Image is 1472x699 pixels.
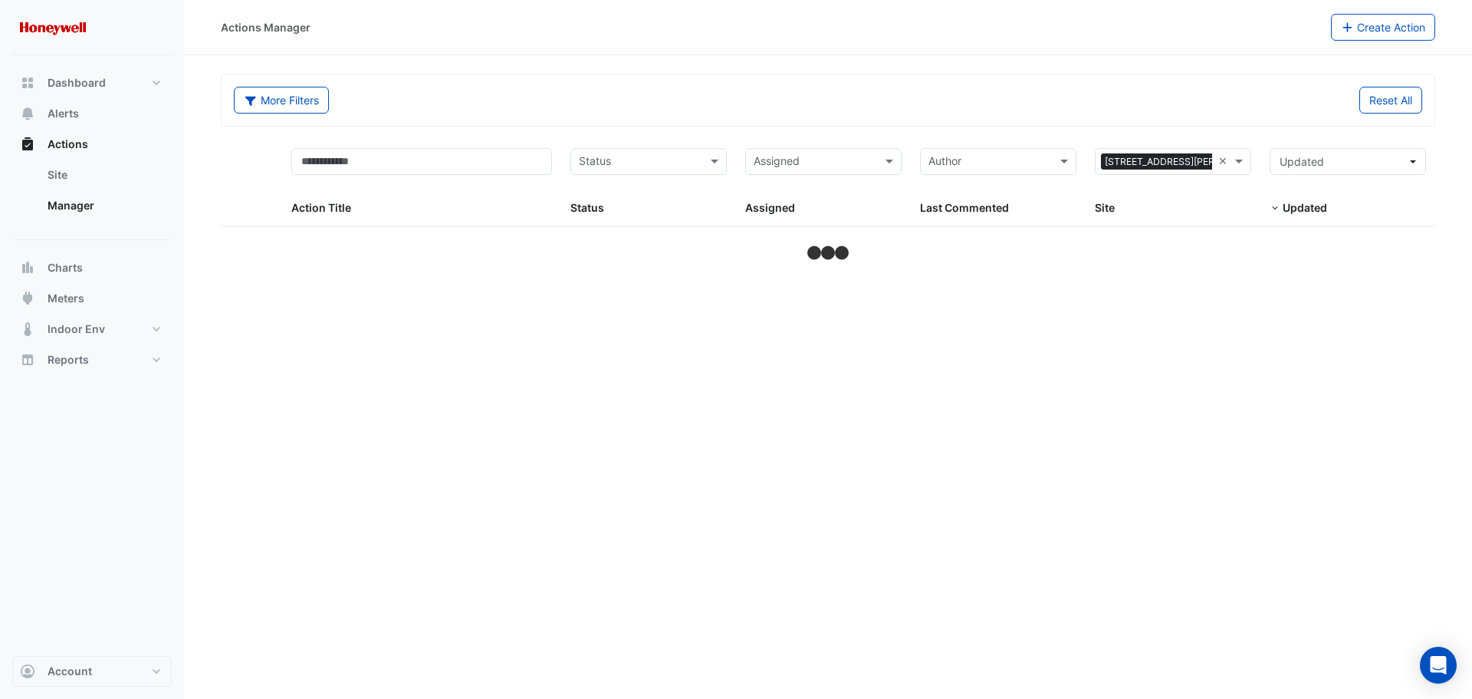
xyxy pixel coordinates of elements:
[12,252,172,283] button: Charts
[1101,153,1273,170] span: [STREET_ADDRESS][PERSON_NAME]
[12,656,172,687] button: Account
[20,260,35,275] app-icon: Charts
[291,201,351,214] span: Action Title
[20,75,35,91] app-icon: Dashboard
[20,321,35,337] app-icon: Indoor Env
[48,75,106,91] span: Dashboard
[1331,14,1436,41] button: Create Action
[1270,148,1426,175] button: Updated
[35,190,172,221] a: Manager
[48,291,84,306] span: Meters
[20,352,35,368] app-icon: Reports
[18,12,87,43] img: Company Logo
[48,137,88,152] span: Actions
[12,129,172,160] button: Actions
[12,68,172,98] button: Dashboard
[20,106,35,121] app-icon: Alerts
[745,201,795,214] span: Assigned
[221,19,310,35] div: Actions Manager
[12,160,172,227] div: Actions
[920,201,1009,214] span: Last Commented
[20,137,35,152] app-icon: Actions
[1095,201,1115,214] span: Site
[1420,647,1457,684] div: Open Intercom Messenger
[20,291,35,306] app-icon: Meters
[1280,155,1324,168] span: Updated
[12,345,172,375] button: Reports
[12,98,172,129] button: Alerts
[570,201,604,214] span: Status
[1283,201,1327,214] span: Updated
[1218,153,1231,170] span: Clear
[48,106,79,121] span: Alerts
[1359,87,1422,114] button: Reset All
[35,160,172,190] a: Site
[12,283,172,314] button: Meters
[234,87,329,114] button: More Filters
[48,664,92,679] span: Account
[48,321,105,337] span: Indoor Env
[12,314,172,345] button: Indoor Env
[48,260,83,275] span: Charts
[48,352,89,368] span: Reports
